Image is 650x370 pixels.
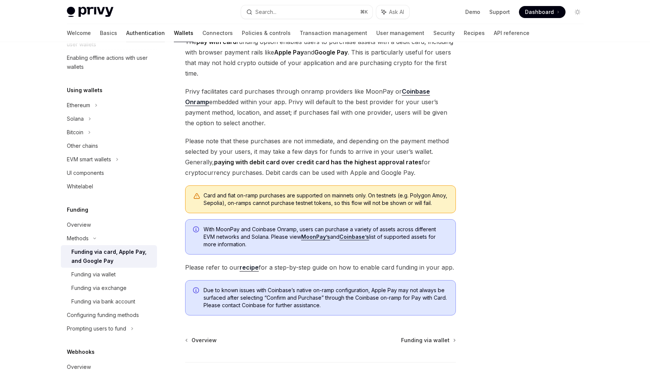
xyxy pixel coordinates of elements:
[494,24,529,42] a: API reference
[185,136,456,178] span: Please note that these purchases are not immediate, and depending on the payment method selected ...
[61,51,157,74] a: Enabling offline actions with user wallets
[67,168,104,177] div: UI components
[61,166,157,180] a: UI components
[360,9,368,15] span: ⌘ K
[301,234,330,240] a: MoonPay’s
[61,281,157,295] a: Funding via exchange
[67,205,88,214] h5: Funding
[300,24,367,42] a: Transaction management
[67,234,89,243] div: Methods
[376,5,409,19] button: Ask AI
[185,36,456,79] span: The funding option enables users to purchase assets with a debit card, including with browser pay...
[61,295,157,308] a: Funding via bank account
[185,262,456,273] span: Please refer to our for a step-by-step guide on how to enable card funding in your app.
[186,337,217,344] a: Overview
[489,8,510,16] a: Support
[339,234,369,240] a: Coinbase’s
[67,155,111,164] div: EVM smart wallets
[464,24,485,42] a: Recipes
[240,264,259,271] a: recipe
[67,220,91,229] div: Overview
[204,192,448,207] div: Card and fiat on-ramp purchases are supported on mainnets only. On testnets (e.g. Polygon Amoy, S...
[67,311,139,320] div: Configuring funding methods
[274,49,304,56] strong: Apple Pay
[193,193,201,200] svg: Warning
[401,337,449,344] span: Funding via wallet
[61,218,157,232] a: Overview
[389,8,404,16] span: Ask AI
[71,297,135,306] div: Funding via bank account
[193,287,201,295] svg: Info
[71,247,152,265] div: Funding via card, Apple Pay, and Google Pay
[71,270,116,279] div: Funding via wallet
[61,180,157,193] a: Whitelabel
[71,284,127,293] div: Funding via exchange
[519,6,566,18] a: Dashboard
[61,139,157,153] a: Other chains
[174,24,193,42] a: Wallets
[242,24,291,42] a: Policies & controls
[61,268,157,281] a: Funding via wallet
[61,245,157,268] a: Funding via card, Apple Pay, and Google Pay
[255,8,276,17] div: Search...
[401,337,455,344] a: Funding via wallet
[525,8,554,16] span: Dashboard
[241,5,373,19] button: Search...⌘K
[67,7,113,17] img: light logo
[100,24,117,42] a: Basics
[67,182,93,191] div: Whitelabel
[67,324,126,333] div: Prompting users to fund
[67,114,84,123] div: Solana
[572,6,584,18] button: Toggle dark mode
[67,53,152,71] div: Enabling offline actions with user wallets
[67,101,90,110] div: Ethereum
[193,226,201,234] svg: Info
[67,86,103,95] h5: Using wallets
[214,158,422,166] strong: paying with debit card over credit card has the highest approval rates
[67,128,83,137] div: Bitcoin
[67,141,98,150] div: Other chains
[465,8,480,16] a: Demo
[376,24,424,42] a: User management
[67,24,91,42] a: Welcome
[126,24,165,42] a: Authentication
[185,86,456,128] span: Privy facilitates card purchases through onramp providers like MoonPay or embedded within your ap...
[314,49,348,56] strong: Google Pay
[433,24,455,42] a: Security
[204,287,448,309] span: Due to known issues with Coinbase’s native on-ramp configuration, Apple Pay may not always be sur...
[61,308,157,322] a: Configuring funding methods
[202,24,233,42] a: Connectors
[67,347,95,356] h5: Webhooks
[204,226,448,248] span: With MoonPay and Coinbase Onramp, users can purchase a variety of assets across different EVM net...
[192,337,217,344] span: Overview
